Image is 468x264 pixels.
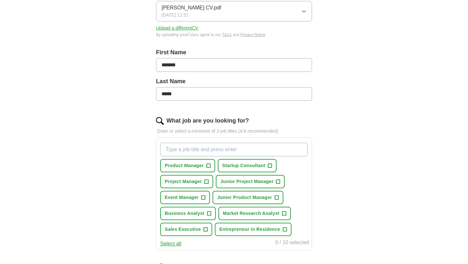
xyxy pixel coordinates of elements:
[160,223,212,236] button: Sales Executive
[160,207,216,220] button: Business Analyst
[156,48,312,57] label: First Name
[165,226,201,233] span: Sales Executive
[162,4,221,12] span: [PERSON_NAME] CV.pdf
[156,117,164,125] img: search.png
[165,194,199,201] span: Event Manager
[222,162,265,169] span: Startup Consultant
[219,226,280,233] span: Entrepreneur in Residence
[165,210,204,217] span: Business Analyst
[160,240,181,248] button: Select all
[275,239,309,248] div: 0 / 10 selected
[218,207,291,220] button: Market Research Analyst
[162,12,188,19] span: [DATE] 11:51
[222,33,232,37] a: T&Cs
[215,223,292,236] button: Entrepreneur in Residence
[165,178,202,185] span: Project Manager
[218,159,277,172] button: Startup Consultant
[156,25,198,32] button: Upload a differentCV
[156,32,312,38] div: By uploading your CV you agree to our and .
[156,77,312,86] label: Last Name
[217,194,272,201] span: Junior Product Manager
[216,175,285,188] button: Junior Project Manager
[223,210,279,217] span: Market Research Analyst
[156,128,312,135] p: Enter or select a minimum of 3 job titles (4-8 recommended)
[220,178,273,185] span: Junior Project Manager
[165,162,204,169] span: Product Manager
[160,175,213,188] button: Project Manager
[166,116,249,125] label: What job are you looking for?
[160,159,215,172] button: Product Manager
[213,191,283,204] button: Junior Product Manager
[240,33,266,37] a: Privacy Notice
[160,143,308,156] input: Type a job title and press enter
[160,191,210,204] button: Event Manager
[156,1,312,21] button: [PERSON_NAME] CV.pdf[DATE] 11:51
